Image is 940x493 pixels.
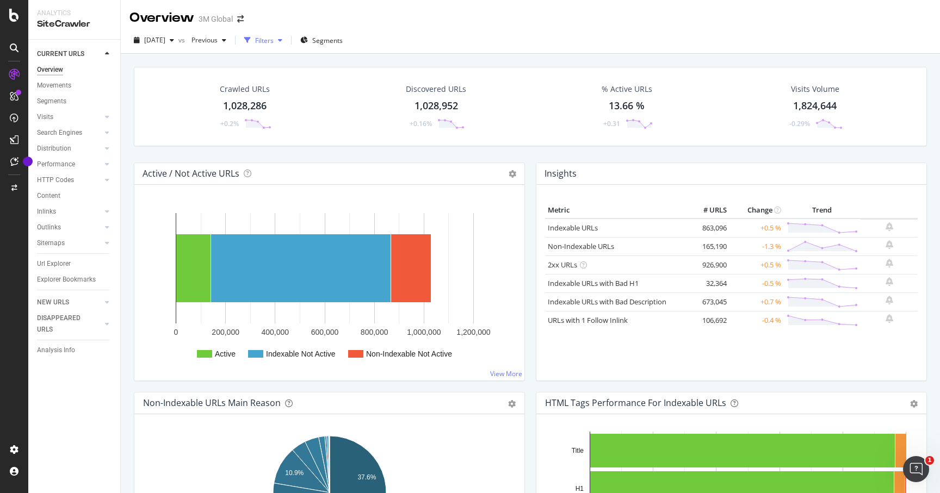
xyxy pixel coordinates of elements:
text: 1,000,000 [407,328,441,336]
td: -1.3 % [729,237,784,255]
div: bell-plus [886,259,893,267]
div: Search Engines [37,127,82,139]
span: 1 [925,456,934,465]
div: gear [508,400,516,408]
div: 1,028,286 [223,99,267,113]
div: Discovered URLs [406,84,466,95]
div: Analytics [37,9,112,18]
a: Distribution [37,143,102,154]
div: Url Explorer [37,258,71,270]
div: % Active URLs [602,84,652,95]
div: NEW URLS [37,297,69,308]
span: Previous [187,35,218,45]
a: Url Explorer [37,258,113,270]
a: Analysis Info [37,345,113,356]
h4: Active / Not Active URLs [143,166,239,181]
div: gear [910,400,918,408]
td: 32,364 [686,274,729,292]
div: Tooltip anchor [23,157,33,166]
span: vs [178,35,187,45]
text: Non-Indexable Not Active [366,350,452,358]
text: Title [572,447,584,454]
text: 200,000 [212,328,239,336]
div: bell-plus [886,222,893,231]
div: Filters [255,36,274,45]
th: # URLS [686,202,729,219]
div: bell-plus [886,296,893,304]
text: Indexable Not Active [266,350,336,358]
div: Outlinks [37,222,61,233]
div: +0.16% [410,119,432,128]
div: HTTP Codes [37,174,74,186]
div: Inlinks [37,206,56,217]
div: Sitemaps [37,238,65,249]
div: Overview [37,64,63,76]
div: +0.2% [220,119,239,128]
a: Movements [37,80,113,91]
text: 400,000 [262,328,289,336]
td: 673,045 [686,292,729,311]
td: -0.5 % [729,274,784,292]
td: 165,190 [686,237,729,255]
button: Segments [296,32,347,49]
a: Content [37,190,113,202]
h4: Insights [545,166,577,181]
span: Segments [312,36,343,45]
iframe: Intercom live chat [903,456,929,482]
a: Indexable URLs with Bad Description [548,297,666,307]
td: +0.5 % [729,255,784,274]
i: Options [509,170,516,178]
svg: A chart. [143,202,516,372]
td: -0.4 % [729,311,784,329]
a: Indexable URLs with Bad H1 [548,278,639,288]
div: Content [37,190,60,202]
div: -0.29% [789,119,810,128]
a: URLs with 1 Follow Inlink [548,315,628,325]
a: Visits [37,111,102,123]
div: Non-Indexable URLs Main Reason [143,397,281,408]
button: Previous [187,32,231,49]
div: 3M Global [199,14,233,24]
text: 1,200,000 [456,328,490,336]
div: bell-plus [886,240,893,249]
div: Crawled URLs [220,84,270,95]
text: 10.9% [285,469,304,477]
div: bell-plus [886,314,893,323]
div: CURRENT URLS [37,48,84,60]
div: 13.66 % [609,99,645,113]
div: 1,824,644 [793,99,837,113]
text: 0 [174,328,178,336]
a: Sitemaps [37,238,102,249]
div: Analysis Info [37,345,75,356]
div: Movements [37,80,71,91]
a: View More [490,369,522,378]
button: Filters [240,32,287,49]
button: [DATE] [129,32,178,49]
th: Trend [784,202,861,219]
a: Segments [37,96,113,107]
div: Distribution [37,143,71,154]
div: Visits Volume [791,84,839,95]
td: +0.5 % [729,219,784,238]
a: DISAPPEARED URLS [37,313,102,335]
a: Inlinks [37,206,102,217]
a: Overview [37,64,113,76]
text: H1 [576,485,584,492]
a: Performance [37,159,102,170]
div: HTML Tags Performance for Indexable URLs [545,397,726,408]
a: 2xx URLs [548,260,577,270]
text: 600,000 [311,328,339,336]
div: Overview [129,9,194,27]
a: HTTP Codes [37,174,102,186]
div: DISAPPEARED URLS [37,313,92,335]
a: Outlinks [37,222,102,233]
span: 2025 Aug. 24th [144,35,165,45]
a: Non-Indexable URLs [548,241,614,251]
div: Explorer Bookmarks [37,274,96,285]
div: +0.31 [603,119,620,128]
th: Change [729,202,784,219]
a: Search Engines [37,127,102,139]
div: arrow-right-arrow-left [237,15,244,23]
th: Metric [545,202,686,219]
a: Explorer Bookmarks [37,274,113,285]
